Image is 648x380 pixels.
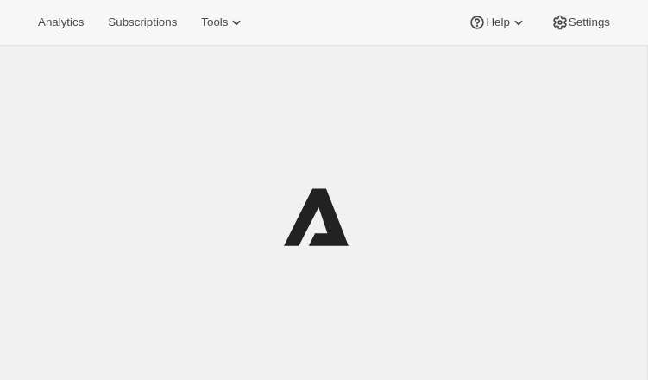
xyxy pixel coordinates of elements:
button: Help [458,10,537,35]
span: Help [486,16,509,29]
button: Tools [191,10,255,35]
span: Subscriptions [108,16,177,29]
button: Subscriptions [98,10,187,35]
span: Settings [569,16,610,29]
button: Analytics [28,10,94,35]
span: Tools [201,16,228,29]
button: Settings [541,10,620,35]
span: Analytics [38,16,84,29]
